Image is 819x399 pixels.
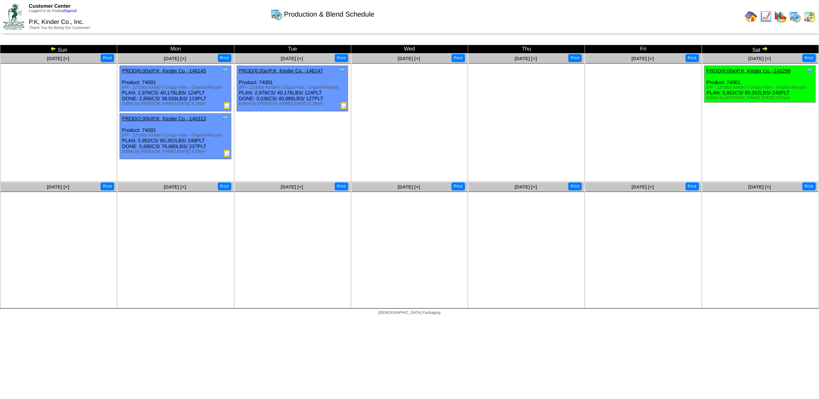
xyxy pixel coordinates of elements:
[632,56,654,61] a: [DATE] [+]
[117,45,234,54] td: Mon
[101,54,114,62] button: Print
[802,54,816,62] button: Print
[239,68,323,74] a: PROD(6:00a)P.K, Kinder Co.,-146147
[745,10,757,23] img: home.gif
[632,184,654,190] a: [DATE] [+]
[47,184,69,190] a: [DATE] [+]
[47,56,69,61] a: [DATE] [+]
[223,101,231,109] img: Production Report
[234,45,351,54] td: Tue
[29,26,90,30] span: Thank You for Being Our Customer!
[340,101,348,109] img: Production Report
[585,45,702,54] td: Fri
[221,67,229,74] img: Tooltip
[804,10,816,23] img: calendarinout.gif
[468,45,585,54] td: Thu
[29,19,84,25] span: P.K, Kinder Co., Inc.
[704,66,816,103] div: Product: 74001 PLAN: 5,952CS / 80,352LBS / 248PLT
[568,54,582,62] button: Print
[398,56,420,61] a: [DATE] [+]
[122,68,206,74] a: PROD(6:00a)P.K, Kinder Co.,-146145
[122,149,231,154] div: Edited by [PERSON_NAME] [DATE] 4:29pm
[120,114,231,159] div: Product: 74001 PLAN: 5,952CS / 80,352LBS / 248PLT DONE: 5,680CS / 76,680LBS / 237PLT
[378,311,440,315] span: [DEMOGRAPHIC_DATA] Packaging
[164,184,186,190] a: [DATE] [+]
[29,3,71,9] span: Customer Center
[120,66,231,111] div: Product: 74001 PLAN: 2,976CS / 40,176LBS / 124PLT DONE: 2,856CS / 38,556LBS / 119PLT
[335,54,348,62] button: Print
[452,54,465,62] button: Print
[452,182,465,190] button: Print
[702,45,819,54] td: Sat
[239,85,348,90] div: (FP - 12/18oz Kinder's Crispy Fries - Original Recipe)
[707,85,816,90] div: (FP - 12/18oz Kinder's Crispy Fries - Original Recipe)
[270,8,283,20] img: calendarprod.gif
[3,3,24,29] img: ZoRoCo_Logo(Green%26Foil)%20jpg.webp
[122,133,231,138] div: (FP - 12/18oz Kinder's Crispy Fries - Original Recipe)
[515,184,537,190] a: [DATE] [+]
[237,66,348,111] div: Product: 74001 PLAN: 2,976CS / 40,176LBS / 124PLT DONE: 3,036CS / 40,986LBS / 127PLT
[802,182,816,190] button: Print
[122,116,206,121] a: PROD(2:00p)P.K, Kinder Co.,-146313
[164,56,186,61] a: [DATE] [+]
[50,45,56,52] img: arrowleft.gif
[351,45,468,54] td: Wed
[29,9,77,13] span: Logged in as Ksakai
[218,54,231,62] button: Print
[760,10,772,23] img: line_graph.gif
[239,101,348,106] div: Edited by [PERSON_NAME] [DATE] 6:38pm
[0,45,117,54] td: Sun
[686,54,699,62] button: Print
[221,114,229,122] img: Tooltip
[762,45,768,52] img: arrowright.gif
[707,96,816,100] div: Edited by [PERSON_NAME] [DATE] 5:27pm
[686,182,699,190] button: Print
[122,85,231,90] div: (FP - 12/18oz Kinder's Crispy Fries - Original Recipe)
[748,184,771,190] a: [DATE] [+]
[122,101,231,106] div: Edited by [PERSON_NAME] [DATE] 4:24pm
[568,182,582,190] button: Print
[338,67,346,74] img: Tooltip
[223,149,231,157] img: Production Report
[335,182,348,190] button: Print
[806,67,814,74] img: Tooltip
[398,184,420,190] a: [DATE] [+]
[218,182,231,190] button: Print
[284,10,374,19] span: Production & Blend Schedule
[774,10,787,23] img: graph.gif
[101,182,114,190] button: Print
[789,10,801,23] img: calendarprod.gif
[64,9,77,13] a: (logout)
[281,56,303,61] a: [DATE] [+]
[281,184,303,190] a: [DATE] [+]
[515,56,537,61] a: [DATE] [+]
[707,68,791,74] a: PROD(6:00a)P.K, Kinder Co.,-146298
[748,56,771,61] a: [DATE] [+]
